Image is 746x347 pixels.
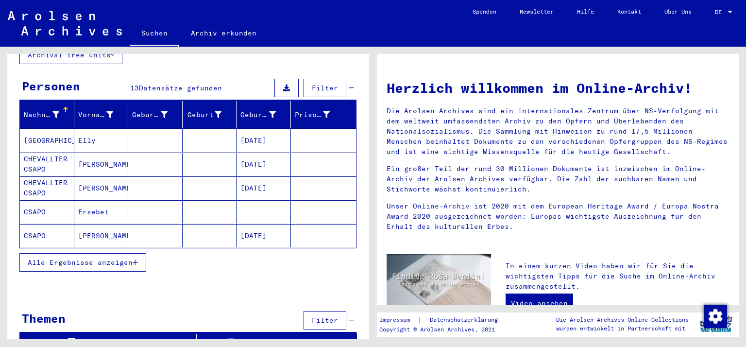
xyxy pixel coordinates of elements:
mat-cell: CHEVALLIER CSAPO [20,176,74,200]
div: Themen [22,310,66,327]
mat-cell: [DATE] [237,129,291,152]
span: Alle Ergebnisse anzeigen [28,258,133,267]
span: DE [715,9,726,16]
p: Ein großer Teil der rund 30 Millionen Dokumente ist inzwischen im Online-Archiv der Arolsen Archi... [387,164,729,194]
div: Geburtsname [132,110,168,120]
mat-cell: CSAPO [20,224,74,247]
div: Nachname [24,110,59,120]
span: 13 [130,84,139,92]
a: Datenschutzerklärung [422,315,509,325]
img: video.jpg [387,254,491,311]
div: | [379,315,509,325]
mat-cell: Elly [74,129,129,152]
a: Impressum [379,315,418,325]
mat-cell: [DATE] [237,153,291,176]
span: Filter [312,316,338,325]
div: Signature [24,337,184,347]
mat-header-cell: Geburtsdatum [237,101,291,128]
a: Archiv erkunden [179,21,268,45]
p: wurden entwickelt in Partnerschaft mit [556,324,689,333]
div: Personen [22,77,80,95]
p: Die Arolsen Archives sind ein internationales Zentrum über NS-Verfolgung mit dem weltweit umfasse... [387,106,729,157]
img: Arolsen_neg.svg [8,11,122,35]
a: Video ansehen [506,294,573,313]
mat-cell: [DATE] [237,176,291,200]
button: Alle Ergebnisse anzeigen [19,253,146,272]
div: Geburt‏ [186,107,237,122]
div: Vorname [78,110,114,120]
a: Suchen [130,21,179,47]
div: Vorname [78,107,128,122]
button: Filter [304,79,346,97]
mat-cell: [PERSON_NAME] [74,176,129,200]
mat-cell: Ersebet [74,200,129,224]
span: Filter [312,84,338,92]
button: Archival tree units [19,46,122,64]
p: In einem kurzen Video haben wir für Sie die wichtigsten Tipps für die Suche im Online-Archiv zusa... [506,261,729,292]
img: yv_logo.png [698,312,734,336]
div: Geburtsdatum [240,110,276,120]
div: Prisoner # [295,110,330,120]
p: Die Arolsen Archives Online-Collections [556,315,689,324]
p: Copyright © Arolsen Archives, 2021 [379,325,509,334]
mat-cell: CHEVALLIER CSAPO [20,153,74,176]
div: Geburt‏ [186,110,222,120]
mat-cell: [GEOGRAPHIC_DATA] [20,129,74,152]
div: Geburtsname [132,107,182,122]
mat-cell: [PERSON_NAME] [74,224,129,247]
img: Zustimmung ändern [704,305,727,328]
h1: Herzlich willkommen im Online-Archiv! [387,78,729,98]
mat-header-cell: Vorname [74,101,129,128]
mat-header-cell: Geburt‏ [183,101,237,128]
div: Geburtsdatum [240,107,290,122]
span: Datensätze gefunden [139,84,222,92]
div: Nachname [24,107,74,122]
mat-cell: [PERSON_NAME] [74,153,129,176]
p: Unser Online-Archiv ist 2020 mit dem European Heritage Award / Europa Nostra Award 2020 ausgezeic... [387,201,729,232]
mat-header-cell: Prisoner # [291,101,356,128]
mat-header-cell: Nachname [20,101,74,128]
button: Filter [304,311,346,330]
div: Zustimmung ändern [703,304,727,328]
mat-cell: CSAPO [20,200,74,224]
div: Prisoner # [295,107,345,122]
mat-header-cell: Geburtsname [128,101,183,128]
mat-cell: [DATE] [237,224,291,247]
